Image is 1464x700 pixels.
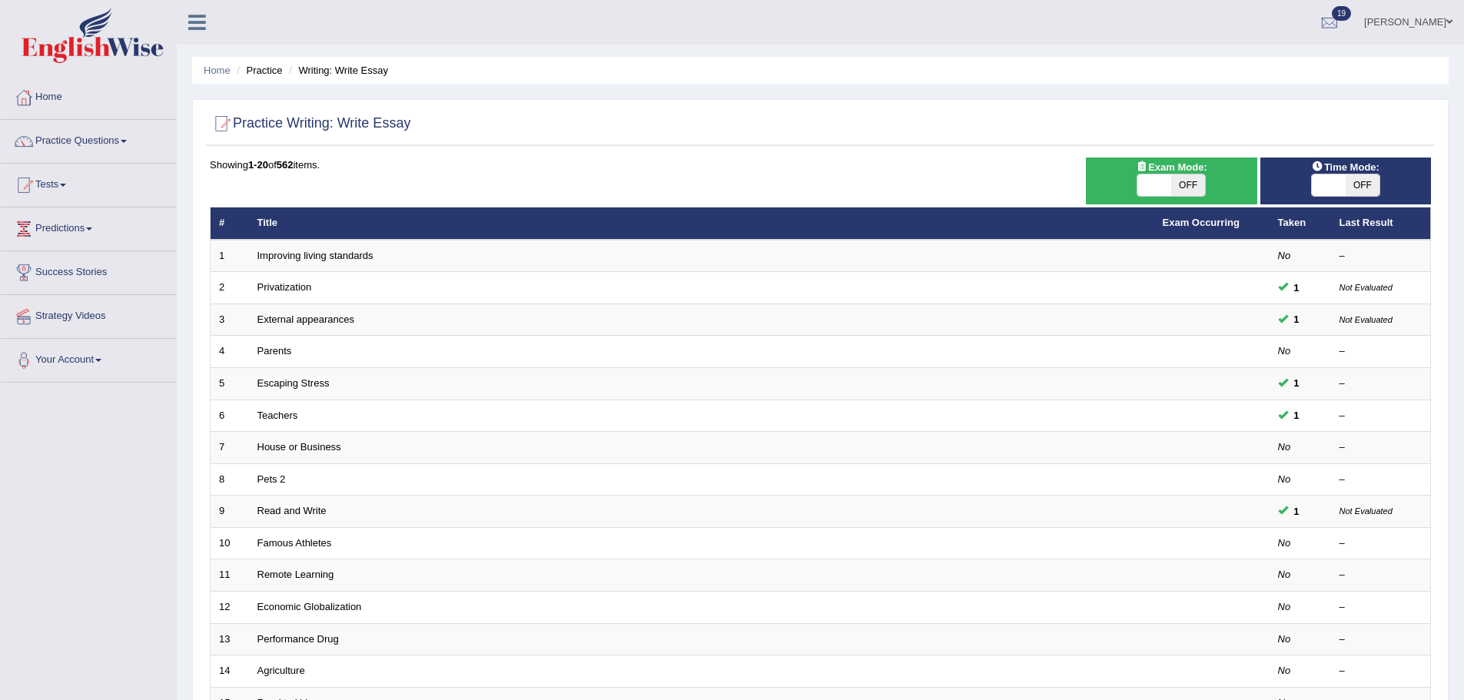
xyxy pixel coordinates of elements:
span: You can still take this question [1288,375,1306,391]
li: Practice [233,63,282,78]
a: Your Account [1,339,176,377]
a: Pets 2 [257,473,286,485]
span: You can still take this question [1288,503,1306,519]
span: OFF [1171,174,1205,196]
a: Predictions [1,207,176,246]
div: – [1340,440,1423,455]
em: No [1278,345,1291,357]
a: Remote Learning [257,569,334,580]
em: No [1278,250,1291,261]
a: Teachers [257,410,298,421]
th: # [211,207,249,240]
td: 1 [211,240,249,272]
a: Performance Drug [257,633,339,645]
div: – [1340,344,1423,359]
div: – [1340,632,1423,647]
a: Privatization [257,281,312,293]
td: 13 [211,623,249,655]
td: 14 [211,655,249,688]
td: 9 [211,496,249,528]
td: 5 [211,368,249,400]
a: Read and Write [257,505,327,516]
b: 562 [277,159,294,171]
div: – [1340,600,1423,615]
a: Success Stories [1,251,176,290]
small: Not Evaluated [1340,506,1393,516]
a: Home [1,76,176,114]
small: Not Evaluated [1340,283,1393,292]
td: 11 [211,559,249,592]
li: Writing: Write Essay [285,63,388,78]
th: Taken [1270,207,1331,240]
th: Title [249,207,1154,240]
td: 7 [211,432,249,464]
em: No [1278,633,1291,645]
span: You can still take this question [1288,407,1306,423]
a: Practice Questions [1,120,176,158]
a: Famous Athletes [257,537,332,549]
em: No [1278,473,1291,485]
em: No [1278,569,1291,580]
div: Showing of items. [210,158,1431,172]
em: No [1278,665,1291,676]
div: – [1340,473,1423,487]
a: Economic Globalization [257,601,362,612]
div: – [1340,664,1423,678]
td: 3 [211,304,249,336]
small: Not Evaluated [1340,315,1393,324]
span: Time Mode: [1306,159,1386,175]
h2: Practice Writing: Write Essay [210,112,410,135]
em: No [1278,441,1291,453]
em: No [1278,601,1291,612]
div: – [1340,536,1423,551]
em: No [1278,537,1291,549]
td: 6 [211,400,249,432]
span: You can still take this question [1288,280,1306,296]
b: 1-20 [248,159,268,171]
a: External appearances [257,314,354,325]
span: You can still take this question [1288,311,1306,327]
a: Strategy Videos [1,295,176,333]
span: Exam Mode: [1130,159,1213,175]
td: 8 [211,463,249,496]
div: – [1340,409,1423,423]
a: Escaping Stress [257,377,330,389]
a: House or Business [257,441,341,453]
a: Tests [1,164,176,202]
td: 4 [211,336,249,368]
td: 2 [211,272,249,304]
div: Show exams occurring in exams [1086,158,1257,204]
td: 12 [211,591,249,623]
a: Agriculture [257,665,305,676]
a: Exam Occurring [1163,217,1240,228]
th: Last Result [1331,207,1431,240]
span: 19 [1332,6,1351,21]
span: OFF [1346,174,1379,196]
a: Parents [257,345,292,357]
a: Improving living standards [257,250,373,261]
td: 10 [211,527,249,559]
div: – [1340,249,1423,264]
div: – [1340,568,1423,582]
div: – [1340,377,1423,391]
a: Home [204,65,231,76]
